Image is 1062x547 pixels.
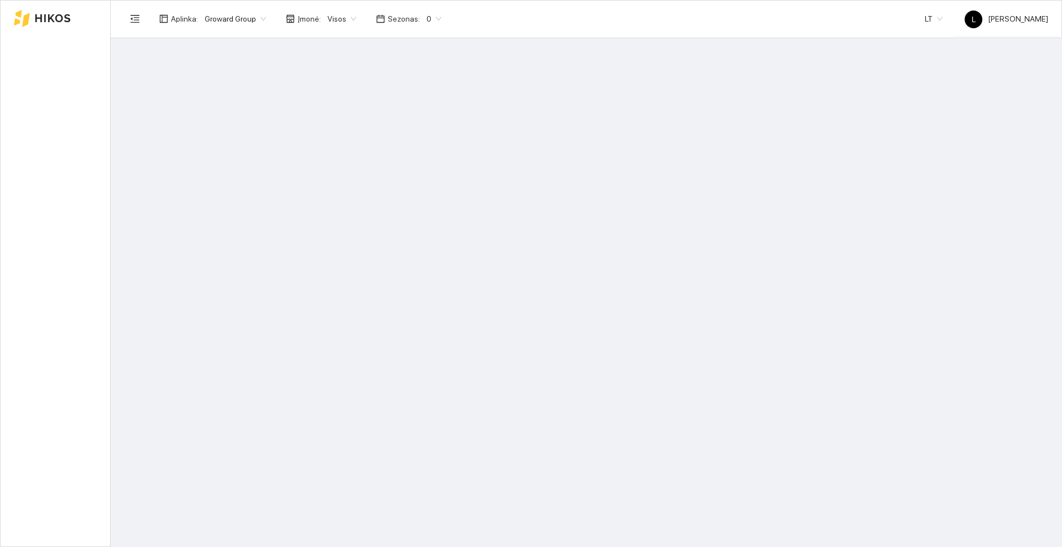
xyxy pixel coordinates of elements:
[965,14,1048,23] span: [PERSON_NAME]
[327,11,356,27] span: Visos
[286,14,295,23] span: shop
[298,13,321,25] span: Įmonė :
[171,13,198,25] span: Aplinka :
[972,11,976,28] span: L
[925,11,943,27] span: LT
[388,13,420,25] span: Sezonas :
[130,14,140,24] span: menu-fold
[159,14,168,23] span: layout
[205,11,266,27] span: Groward Group
[426,11,441,27] span: 0
[376,14,385,23] span: calendar
[124,8,146,30] button: menu-fold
